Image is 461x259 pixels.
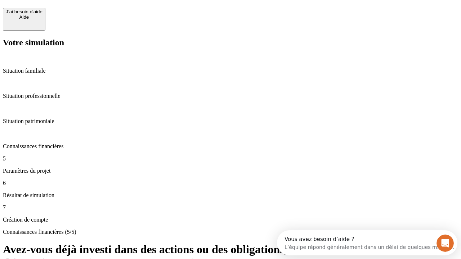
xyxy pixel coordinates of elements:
[6,14,42,20] div: Aide
[437,235,454,252] iframe: Intercom live chat
[3,8,45,31] button: J’ai besoin d'aideAide
[277,230,457,255] iframe: Intercom live chat discovery launcher
[3,192,458,199] p: Résultat de simulation
[3,155,458,162] p: 5
[3,204,458,211] p: 7
[3,217,458,223] p: Création de compte
[8,12,177,19] div: L’équipe répond généralement dans un délai de quelques minutes.
[3,168,458,174] p: Paramètres du projet
[3,118,458,124] p: Situation patrimoniale
[3,68,458,74] p: Situation familiale
[3,180,458,186] p: 6
[6,9,42,14] div: J’ai besoin d'aide
[3,229,458,235] p: Connaissances financières (5/5)
[3,3,198,23] div: Ouvrir le Messenger Intercom
[8,6,177,12] div: Vous avez besoin d’aide ?
[3,38,458,47] h2: Votre simulation
[3,143,458,150] p: Connaissances financières
[3,93,458,99] p: Situation professionnelle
